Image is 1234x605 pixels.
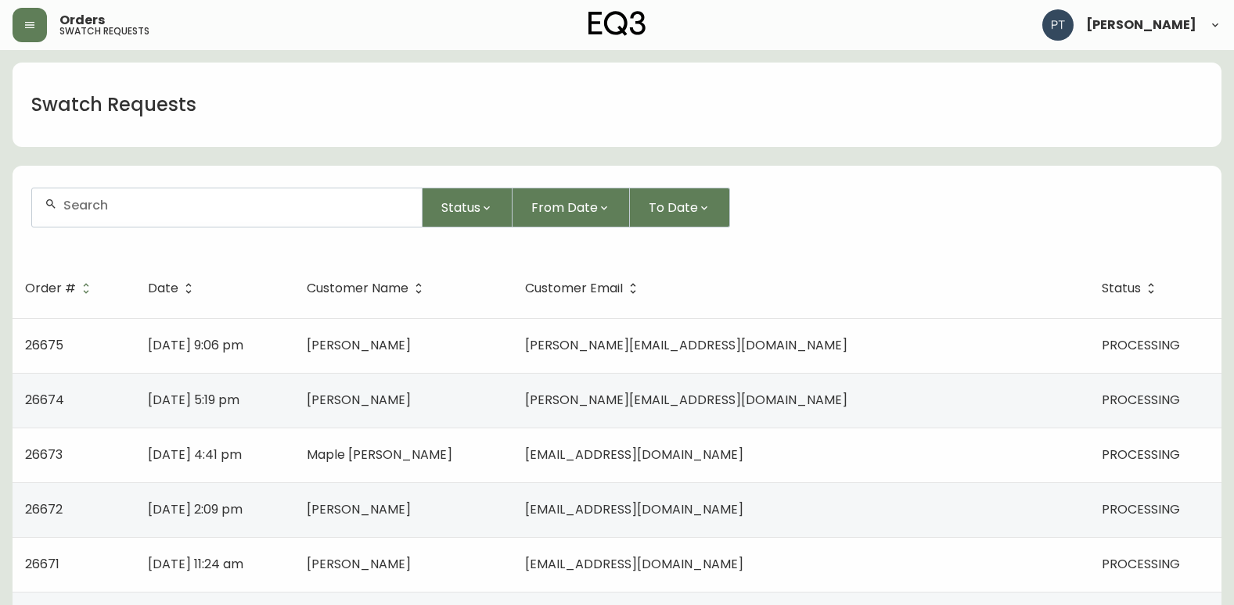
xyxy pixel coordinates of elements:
[525,336,847,354] span: [PERSON_NAME][EMAIL_ADDRESS][DOMAIN_NAME]
[1086,19,1196,31] span: [PERSON_NAME]
[148,391,239,409] span: [DATE] 5:19 pm
[630,188,730,227] button: To Date
[25,281,96,295] span: Order #
[59,14,105,27] span: Orders
[148,336,243,354] span: [DATE] 9:06 pm
[25,391,64,409] span: 26674
[588,11,646,36] img: logo
[148,446,242,464] span: [DATE] 4:41 pm
[25,446,63,464] span: 26673
[423,188,513,227] button: Status
[25,555,59,573] span: 26671
[1102,336,1180,354] span: PROCESSING
[1102,500,1180,518] span: PROCESSING
[525,281,643,295] span: Customer Email
[148,281,199,295] span: Date
[307,391,411,409] span: [PERSON_NAME]
[1102,446,1180,464] span: PROCESSING
[1102,281,1161,295] span: Status
[525,555,743,573] span: [EMAIL_ADDRESS][DOMAIN_NAME]
[307,500,411,518] span: [PERSON_NAME]
[531,198,598,217] span: From Date
[513,188,630,227] button: From Date
[307,555,411,573] span: [PERSON_NAME]
[63,198,409,213] input: Search
[307,446,452,464] span: Maple [PERSON_NAME]
[1102,555,1180,573] span: PROCESSING
[59,27,149,36] h5: swatch requests
[25,336,63,354] span: 26675
[649,198,698,217] span: To Date
[31,91,196,118] h1: Swatch Requests
[25,500,63,518] span: 26672
[307,281,429,295] span: Customer Name
[1102,284,1141,293] span: Status
[525,284,623,293] span: Customer Email
[307,284,408,293] span: Customer Name
[148,284,178,293] span: Date
[1102,391,1180,409] span: PROCESSING
[307,336,411,354] span: [PERSON_NAME]
[441,198,480,217] span: Status
[148,500,243,518] span: [DATE] 2:09 pm
[148,555,243,573] span: [DATE] 11:24 am
[525,391,847,409] span: [PERSON_NAME][EMAIL_ADDRESS][DOMAIN_NAME]
[25,284,76,293] span: Order #
[525,500,743,518] span: [EMAIL_ADDRESS][DOMAIN_NAME]
[1042,9,1074,41] img: 986dcd8e1aab7847125929f325458823
[525,446,743,464] span: [EMAIL_ADDRESS][DOMAIN_NAME]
